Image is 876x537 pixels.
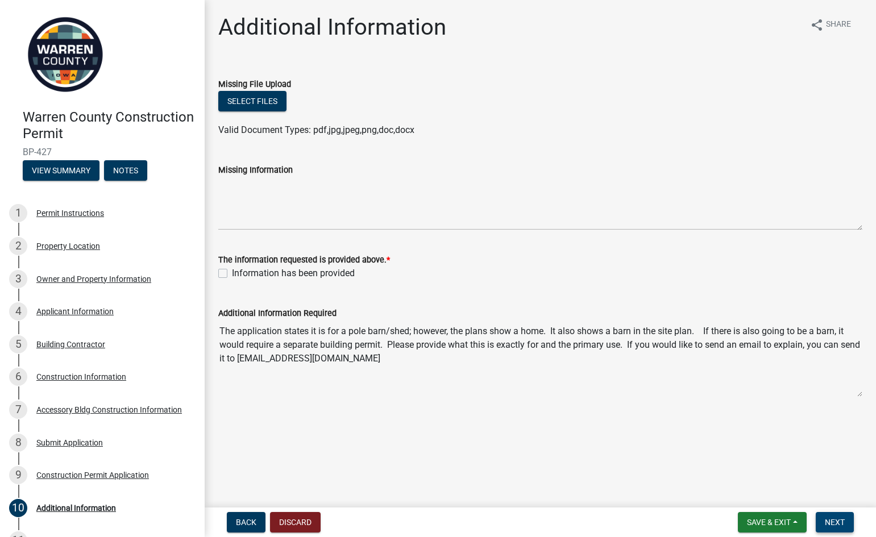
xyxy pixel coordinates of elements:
div: 6 [9,368,27,386]
span: BP-427 [23,147,182,157]
i: share [810,18,824,32]
span: Next [825,518,845,527]
span: Save & Exit [747,518,791,527]
label: Information has been provided [232,267,355,280]
div: 10 [9,499,27,517]
h1: Additional Information [218,14,446,41]
div: Property Location [36,242,100,250]
button: Save & Exit [738,512,807,532]
button: Select files [218,91,287,111]
textarea: The application states it is for a pole barn/shed; however, the plans show a home. It also shows ... [218,320,862,397]
button: Discard [270,512,321,532]
div: Construction Information [36,373,126,381]
label: Missing Information [218,166,293,174]
div: 9 [9,466,27,484]
button: shareShare [801,14,860,36]
div: Permit Instructions [36,209,104,217]
wm-modal-confirm: Summary [23,166,99,176]
button: Notes [104,160,147,181]
div: 3 [9,270,27,288]
div: Construction Permit Application [36,471,149,479]
h4: Warren County Construction Permit [23,109,196,142]
span: Valid Document Types: pdf,jpg,jpeg,png,doc,docx [218,124,414,135]
button: View Summary [23,160,99,181]
div: 4 [9,302,27,320]
label: Additional Information Required [218,310,337,318]
label: Missing File Upload [218,81,291,89]
button: Back [227,512,265,532]
span: Share [826,18,851,32]
div: Building Contractor [36,340,105,348]
label: The information requested is provided above. [218,256,390,264]
div: Applicant Information [36,307,114,315]
div: 2 [9,237,27,255]
button: Next [816,512,854,532]
span: Back [236,518,256,527]
div: 5 [9,335,27,353]
div: Accessory Bldg Construction Information [36,406,182,414]
div: Owner and Property Information [36,275,151,283]
div: Submit Application [36,439,103,447]
div: 1 [9,204,27,222]
div: Additional Information [36,504,116,512]
div: 8 [9,434,27,452]
wm-modal-confirm: Notes [104,166,147,176]
div: 7 [9,401,27,419]
img: Warren County, Iowa [23,12,108,97]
